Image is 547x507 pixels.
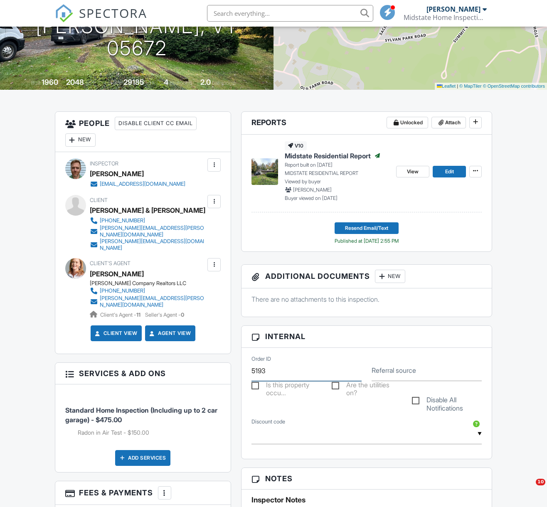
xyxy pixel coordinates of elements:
div: [PERSON_NAME][EMAIL_ADDRESS][PERSON_NAME][DOMAIN_NAME] [100,225,206,238]
a: SPECTORA [55,11,147,29]
span: Lot Size [105,80,122,86]
div: 29185 [123,78,144,86]
div: New [65,133,96,147]
div: Midstate Home Inspections LLC [404,13,487,22]
h3: Internal [241,326,492,347]
h3: Additional Documents [241,265,492,288]
a: [EMAIL_ADDRESS][DOMAIN_NAME] [90,180,185,188]
a: [PHONE_NUMBER] [90,217,206,225]
a: [PERSON_NAME][EMAIL_ADDRESS][DOMAIN_NAME] [90,238,206,251]
h3: Notes [241,468,492,490]
span: Built [31,80,40,86]
label: Disable All Notifications [412,396,482,406]
a: [PERSON_NAME][EMAIL_ADDRESS][PERSON_NAME][DOMAIN_NAME] [90,225,206,238]
div: [PERSON_NAME][EMAIL_ADDRESS][PERSON_NAME][DOMAIN_NAME] [100,295,206,308]
a: Client View [94,329,138,337]
input: Search everything... [207,5,373,22]
span: sq.ft. [145,80,156,86]
a: Leaflet [437,84,456,89]
label: Order ID [251,355,271,363]
div: [PERSON_NAME] & [PERSON_NAME] [90,204,205,217]
div: 2.0 [200,78,211,86]
span: Client [90,197,108,203]
span: | [457,84,458,89]
h3: Fees & Payments [55,481,231,505]
div: [PHONE_NUMBER] [100,288,145,294]
label: Discount code [251,418,285,426]
a: © OpenStreetMap contributors [483,84,545,89]
div: [PHONE_NUMBER] [100,217,145,224]
div: [EMAIL_ADDRESS][DOMAIN_NAME] [100,181,185,187]
span: Standard Home Inspection (Including up to 2 car garage) - $475.00 [65,406,217,423]
a: [PHONE_NUMBER] [90,287,206,295]
div: Disable Client CC Email [115,117,197,130]
div: [PERSON_NAME] [426,5,480,13]
span: SPECTORA [79,4,147,22]
span: bedrooms [170,80,192,86]
h3: People [55,112,231,152]
span: bathrooms [212,80,236,86]
h3: Services & Add ons [55,363,231,384]
a: [PERSON_NAME][EMAIL_ADDRESS][PERSON_NAME][DOMAIN_NAME] [90,295,206,308]
div: 4 [164,78,168,86]
span: Seller's Agent - [145,312,184,318]
a: [PERSON_NAME] [90,268,144,280]
h5: Inspector Notes [251,496,482,504]
span: sq. ft. [85,80,97,86]
div: 1960 [42,78,58,86]
div: [PERSON_NAME][EMAIL_ADDRESS][DOMAIN_NAME] [100,238,206,251]
div: Add Services [115,450,170,466]
div: [PERSON_NAME] [90,167,144,180]
div: New [375,270,405,283]
span: Client's Agent [90,260,131,266]
div: [PERSON_NAME] Company Realtors LLC [90,280,212,287]
a: © MapTiler [459,84,482,89]
span: 10 [536,479,545,485]
strong: 11 [136,312,140,318]
li: Add on: Radon in Air Test [78,428,221,437]
p: There are no attachments to this inspection. [251,295,482,304]
label: Referral source [372,366,416,375]
li: Service: Standard Home Inspection (Including up to 2 car garage) [65,391,221,443]
img: The Best Home Inspection Software - Spectora [55,4,73,22]
span: Inspector [90,160,118,167]
iframe: Intercom live chat [519,479,539,499]
a: Agent View [148,329,191,337]
label: Are the utilities on? [332,381,402,391]
div: 2048 [66,78,84,86]
span: Client's Agent - [100,312,142,318]
strong: 0 [181,312,184,318]
label: Is this property occupied? [251,381,322,391]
